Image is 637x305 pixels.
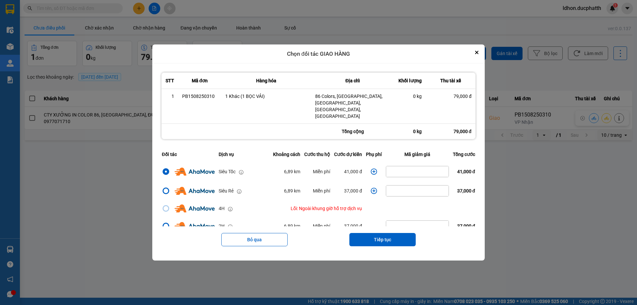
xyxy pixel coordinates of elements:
th: Dịch vụ [217,147,271,162]
div: Siêu Tốc [219,168,236,175]
td: 6,89 km [271,181,302,200]
div: 1 [166,93,174,100]
img: Ahamove [175,168,215,176]
div: Mã đơn [182,77,217,85]
div: Chọn đối tác GIAO HÀNG [152,44,485,64]
span: 37,000 đ [457,223,475,229]
th: Đối tác [160,147,217,162]
td: Miễn phí [302,162,332,181]
button: Close [473,48,481,56]
div: PB1508250310 [182,93,217,100]
span: 41,000 đ [457,169,475,174]
div: 0 kg [398,93,422,100]
td: 37,000 đ [332,216,364,236]
div: Khối lượng [398,77,422,85]
td: 37,000 đ [332,181,364,200]
div: 1 Khác (1 BỌC VẢI) [225,93,307,100]
div: Hàng hóa [225,77,307,85]
div: dialog [152,44,485,261]
div: Siêu Rẻ [219,187,234,194]
div: 0 kg [394,124,426,139]
button: Bỏ qua [221,233,288,246]
div: Tổng cộng [311,124,394,139]
div: 79,000 đ [430,93,471,100]
div: 79,000 đ [426,124,475,139]
img: Ahamove [175,222,215,230]
button: Tiếp tục [349,233,416,246]
span: 37,000 đ [457,188,475,193]
img: Ahamove [175,187,215,195]
div: Thu tài xế [430,77,471,85]
td: 6,89 km [271,216,302,236]
td: Miễn phí [302,216,332,236]
th: Cước thu hộ [302,147,332,162]
th: Cước dự kiến [332,147,364,162]
th: Mã giảm giá [384,147,451,162]
div: STT [166,77,174,85]
div: 2H [219,222,225,230]
td: 41,000 đ [332,162,364,181]
th: Phụ phí [364,147,384,162]
td: 6,89 km [271,162,302,181]
td: Miễn phí [302,181,332,200]
th: Tổng cước [451,147,477,162]
th: Khoảng cách [271,147,302,162]
div: 86 Colors, [GEOGRAPHIC_DATA], [GEOGRAPHIC_DATA], [GEOGRAPHIC_DATA], [GEOGRAPHIC_DATA] [315,93,390,119]
div: Địa chỉ [315,77,390,85]
div: Lỗi: Ngoài khung giờ hỗ trợ dịch vụ [273,205,362,212]
img: Ahamove [175,204,215,212]
div: 4H [219,205,225,212]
